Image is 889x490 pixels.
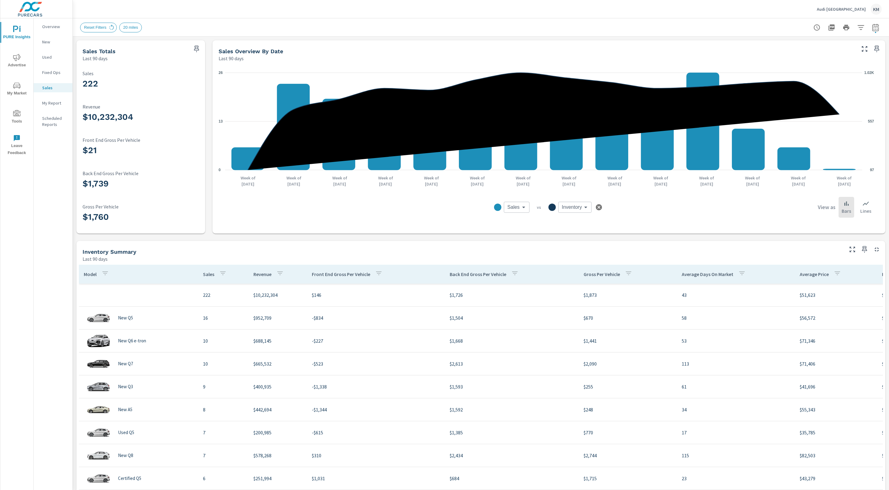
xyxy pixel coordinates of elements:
span: Leave Feedback [2,134,31,157]
p: $248 [584,406,672,413]
div: KM [871,4,882,15]
p: $952,709 [253,314,302,322]
img: glamour [86,400,111,419]
span: My Market [2,82,31,97]
p: $1,593 [450,383,574,390]
p: $400,935 [253,383,302,390]
h3: $1,760 [83,212,199,222]
p: New [42,39,68,45]
p: 9 [203,383,244,390]
p: Used Q5 [118,430,134,435]
p: 23 [682,475,790,482]
p: Week of [DATE] [742,175,763,187]
p: $665,532 [253,360,302,367]
button: Make Fullscreen [847,245,857,254]
p: $35,785 [800,429,872,436]
p: $1,385 [450,429,574,436]
p: Week of [DATE] [329,175,350,187]
p: Week of [DATE] [512,175,534,187]
p: $688,145 [253,337,302,344]
p: $2,613 [450,360,574,367]
p: Fixed Ops [42,69,68,76]
p: 34 [682,406,790,413]
p: -$615 [312,429,440,436]
p: $310 [312,452,440,459]
h6: View as [818,204,836,210]
p: Sales [83,71,199,76]
div: nav menu [0,18,33,159]
p: $442,694 [253,406,302,413]
p: $578,268 [253,452,302,459]
p: Revenue [83,104,199,109]
p: My Report [42,100,68,106]
p: New Q7 [118,361,133,367]
p: 10 [203,360,244,367]
p: Model [84,271,97,277]
h3: $1,739 [83,179,199,189]
p: $1,441 [584,337,672,344]
p: Gross Per Vehicle [584,271,620,277]
h3: 222 [83,79,199,89]
text: 1.02K [864,71,874,75]
p: $2,744 [584,452,672,459]
div: Fixed Ops [34,68,72,77]
p: Audi [GEOGRAPHIC_DATA] [817,6,866,12]
p: $1,726 [450,291,574,299]
span: Advertise [2,54,31,69]
p: $2,090 [584,360,672,367]
div: Overview [34,22,72,31]
p: Front End Gross Per Vehicle [83,137,199,143]
p: New Q5 [118,315,133,321]
p: Front End Gross Per Vehicle [312,271,370,277]
text: 13 [219,119,223,123]
img: glamour [86,469,111,488]
p: Week of [DATE] [650,175,672,187]
p: $770 [584,429,672,436]
span: Inventory [562,204,582,210]
p: $2,434 [450,452,574,459]
p: 7 [203,452,244,459]
p: $1,873 [584,291,672,299]
p: Sales [42,85,68,91]
button: Select Date Range [869,21,882,34]
p: Sales [203,271,214,277]
p: 43 [682,291,790,299]
p: Average Days On Market [682,271,733,277]
p: $71,346 [800,337,872,344]
button: Make Fullscreen [860,44,869,54]
button: Minimize Widget [872,245,882,254]
p: 53 [682,337,790,344]
p: $1,715 [584,475,672,482]
h5: Sales Totals [83,48,116,54]
p: Scheduled Reports [42,115,68,127]
div: Inventory [558,202,592,213]
p: $71,406 [800,360,872,367]
p: Week of [DATE] [237,175,259,187]
p: 58 [682,314,790,322]
p: $56,572 [800,314,872,322]
p: $41,696 [800,383,872,390]
p: $1,592 [450,406,574,413]
p: -$1,344 [312,406,440,413]
p: New Q8 [118,453,133,458]
text: 0 [219,168,221,172]
p: 222 [203,291,244,299]
p: Last 90 days [83,55,108,62]
p: Week of [DATE] [604,175,625,187]
p: Gross Per Vehicle [83,204,199,209]
span: Reset Filters [80,25,110,30]
p: Week of [DATE] [421,175,442,187]
p: $251,994 [253,475,302,482]
text: 557 [868,119,874,123]
div: Used [34,53,72,62]
h5: Inventory Summary [83,249,136,255]
p: Week of [DATE] [375,175,396,187]
span: Tools [2,110,31,125]
p: Back End Gross Per Vehicle [83,171,199,176]
p: Last 90 days [83,255,108,263]
img: glamour [86,332,111,350]
span: Sales [507,204,520,210]
text: 97 [870,168,874,172]
p: -$1,338 [312,383,440,390]
img: glamour [86,355,111,373]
